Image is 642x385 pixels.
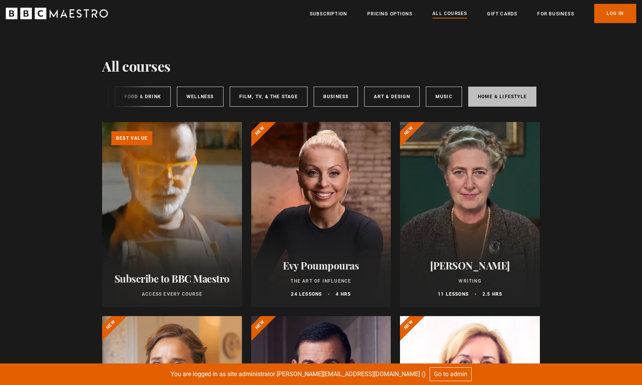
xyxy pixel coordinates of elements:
a: Music [426,87,462,107]
a: Business [314,87,358,107]
a: Film, TV, & The Stage [230,87,308,107]
a: Home & Lifestyle [468,87,536,107]
a: Evy Poumpouras The Art of Influence 24 lessons 4 hrs New [251,122,391,307]
a: Go to admin [430,367,472,381]
a: Subscription [310,10,347,18]
a: [PERSON_NAME] Writing 11 lessons 2.5 hrs New [400,122,540,307]
a: For business [537,10,574,18]
a: Pricing Options [367,10,412,18]
a: Log In [594,4,636,23]
p: 11 lessons [438,291,469,298]
p: 2.5 hrs [482,291,502,298]
a: All Courses [432,10,467,18]
h2: [PERSON_NAME] [409,259,531,271]
p: The Art of Influence [260,278,382,285]
a: Wellness [177,87,224,107]
svg: BBC Maestro [6,8,108,19]
p: 24 lessons [291,291,322,298]
p: 4 hrs [336,291,351,298]
a: Art & Design [364,87,419,107]
p: Best value [111,131,152,145]
h1: All courses [102,58,171,74]
nav: Primary [310,4,636,23]
a: Gift Cards [487,10,517,18]
h2: Evy Poumpouras [260,259,382,271]
p: Writing [409,278,531,285]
